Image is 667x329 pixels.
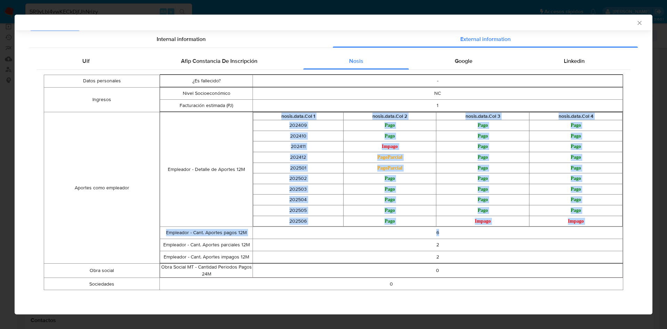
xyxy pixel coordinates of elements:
[82,57,90,65] span: Uif
[343,195,436,205] td: Pago
[44,278,160,290] td: Sociedades
[343,152,436,163] td: PagoParcial
[343,131,436,141] td: Pago
[253,75,623,87] td: -
[15,15,652,314] div: closure-recommendation-modal
[44,75,160,87] td: Datos personales
[436,131,529,141] td: Pago
[160,87,253,99] td: Nivel Socioeconómico
[253,195,343,205] td: 202504
[636,19,642,26] button: Cerrar ventana
[436,152,529,163] td: Pago
[160,112,253,227] td: Empleador - Detalle de Aportes 12M
[529,120,623,131] td: Pago
[529,141,623,152] td: Pago
[160,251,253,263] td: Empleador - Cant. Aportes impagos 12M
[529,205,623,216] td: Pago
[253,173,343,184] td: 202502
[436,216,529,227] td: Impago
[29,31,638,48] div: Detailed info
[436,173,529,184] td: Pago
[436,112,529,120] th: nosis.data.Col 3
[529,216,623,227] td: Impago
[343,216,436,227] td: Pago
[436,205,529,216] td: Pago
[436,120,529,131] td: Pago
[343,163,436,173] td: PagoParcial
[253,163,343,173] td: 202501
[343,184,436,195] td: Pago
[253,184,343,195] td: 202503
[436,184,529,195] td: Pago
[343,173,436,184] td: Pago
[160,239,253,251] td: Empleador - Cant. Aportes parciales 12M
[253,264,623,278] td: 0
[253,120,343,131] td: 202409
[529,195,623,205] td: Pago
[529,131,623,141] td: Pago
[436,141,529,152] td: Pago
[160,278,623,290] td: 0
[160,227,253,239] td: Empleador - Cant. Aportes pagos 12M
[181,57,257,65] span: Afip Constancia De Inscripción
[349,57,363,65] span: Nosis
[160,75,253,87] td: ¿Es fallecido?
[529,152,623,163] td: Pago
[253,239,623,251] td: 2
[343,141,436,152] td: Impago
[529,112,623,120] th: nosis.data.Col 4
[529,173,623,184] td: Pago
[436,163,529,173] td: Pago
[253,152,343,163] td: 202412
[253,227,623,239] td: 6
[44,112,160,264] td: Aportes como empleador
[253,131,343,141] td: 202410
[160,99,253,112] td: Facturación estimada (PJ)
[157,35,206,43] span: Internal information
[343,120,436,131] td: Pago
[253,99,623,112] td: 1
[44,87,160,112] td: Ingresos
[36,53,631,69] div: Detailed external info
[253,141,343,152] td: 202411
[564,57,585,65] span: Linkedin
[253,251,623,263] td: 2
[253,216,343,227] td: 202506
[343,112,436,120] th: nosis.data.Col 2
[529,163,623,173] td: Pago
[253,87,623,99] td: NC
[160,264,253,278] td: Obra Social MT - Cantidad Periodos Pagos 24M
[253,205,343,216] td: 202505
[253,112,343,120] th: nosis.data.Col 1
[343,205,436,216] td: Pago
[44,264,160,278] td: Obra social
[436,195,529,205] td: Pago
[460,35,511,43] span: External information
[455,57,472,65] span: Google
[529,184,623,195] td: Pago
